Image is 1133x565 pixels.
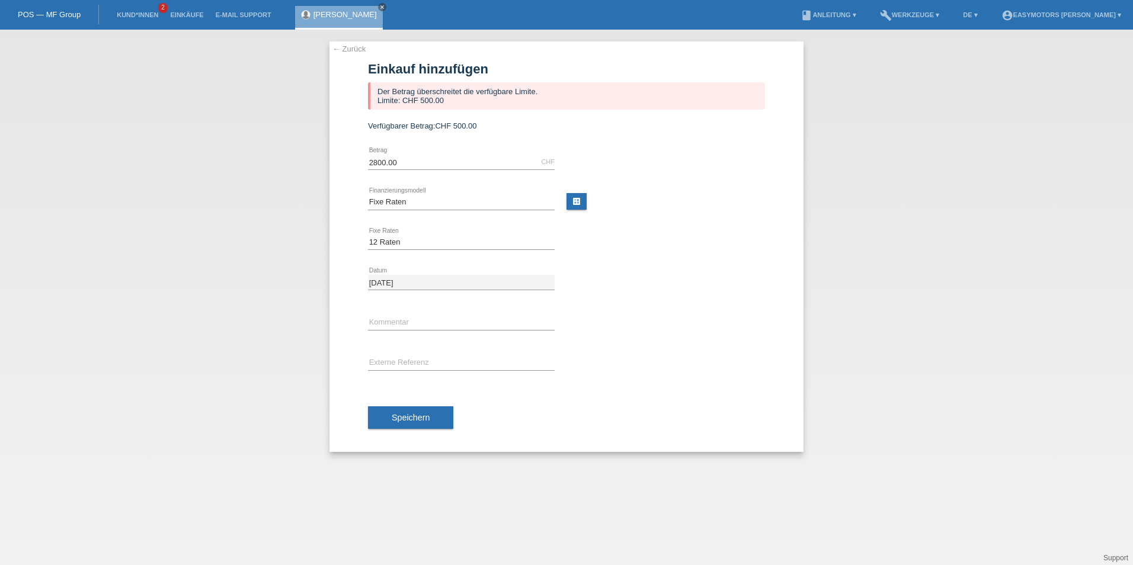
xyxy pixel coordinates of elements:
[379,4,385,10] i: close
[1103,554,1128,562] a: Support
[18,10,81,19] a: POS — MF Group
[164,11,209,18] a: Einkäufe
[874,11,946,18] a: buildWerkzeuge ▾
[111,11,164,18] a: Kund*innen
[392,413,430,422] span: Speichern
[880,9,892,21] i: build
[368,406,453,429] button: Speichern
[1001,9,1013,21] i: account_circle
[572,197,581,206] i: calculate
[368,62,765,76] h1: Einkauf hinzufügen
[313,10,377,19] a: [PERSON_NAME]
[566,193,587,210] a: calculate
[801,9,812,21] i: book
[332,44,366,53] a: ← Zurück
[158,3,168,13] span: 2
[378,3,386,11] a: close
[210,11,277,18] a: E-Mail Support
[368,82,765,110] div: Der Betrag überschreitet die verfügbare Limite. Limite: CHF 500.00
[957,11,983,18] a: DE ▾
[541,158,555,165] div: CHF
[996,11,1127,18] a: account_circleEasymotors [PERSON_NAME] ▾
[795,11,862,18] a: bookAnleitung ▾
[368,121,765,130] div: Verfügbarer Betrag:
[435,121,476,130] span: CHF 500.00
